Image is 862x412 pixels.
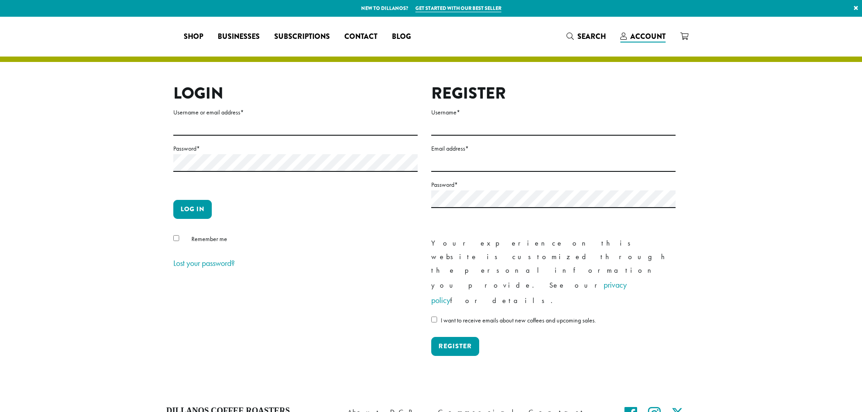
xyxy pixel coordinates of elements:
[274,31,330,43] span: Subscriptions
[630,31,666,42] span: Account
[431,107,676,118] label: Username
[431,84,676,103] h2: Register
[173,200,212,219] button: Log in
[431,143,676,154] label: Email address
[431,337,479,356] button: Register
[173,84,418,103] h2: Login
[577,31,606,42] span: Search
[344,31,377,43] span: Contact
[218,31,260,43] span: Businesses
[184,31,203,43] span: Shop
[415,5,501,12] a: Get started with our best seller
[392,31,411,43] span: Blog
[173,107,418,118] label: Username or email address
[173,258,235,268] a: Lost your password?
[431,317,437,322] input: I want to receive emails about new coffees and upcoming sales.
[441,316,596,324] span: I want to receive emails about new coffees and upcoming sales.
[191,235,227,243] span: Remember me
[431,279,627,305] a: privacy policy
[176,29,210,44] a: Shop
[431,179,676,190] label: Password
[431,237,676,308] p: Your experience on this website is customized through the personal information you provide. See o...
[559,29,613,44] a: Search
[173,143,418,154] label: Password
